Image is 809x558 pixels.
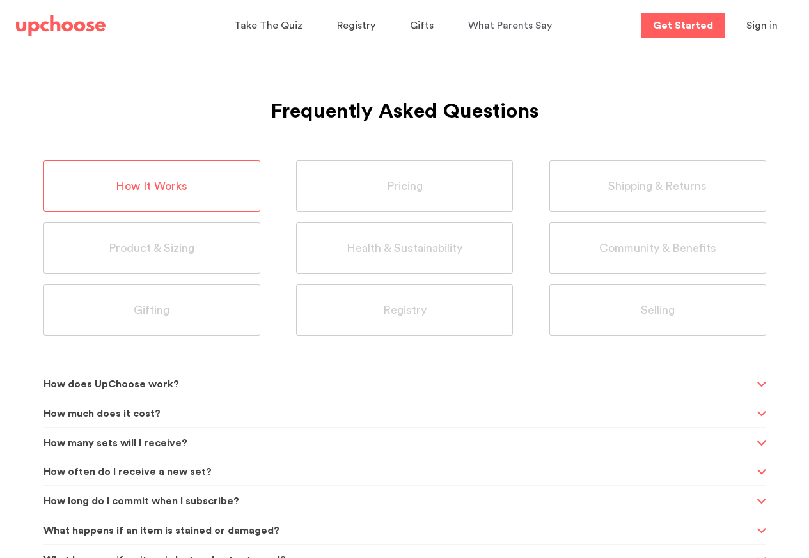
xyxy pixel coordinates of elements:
[337,13,379,38] a: Registry
[383,303,427,318] span: Registry
[234,20,302,31] span: Take The Quiz
[43,486,753,517] span: How long do I commit when I subscribe?
[468,20,552,31] span: What Parents Say
[43,369,753,400] span: How does UpChoose work?
[641,303,675,318] span: Selling
[337,20,375,31] span: Registry
[641,13,725,38] a: Get Started
[134,303,169,318] span: Gifting
[468,13,556,38] a: What Parents Say
[730,13,794,38] button: Sign in
[43,68,766,128] h1: Frequently Asked Questions
[16,13,106,39] a: UpChoose
[109,241,194,256] span: Product & Sizing
[43,398,753,430] span: How much does it cost?
[16,15,106,36] img: UpChoose
[599,241,716,256] span: Community & Benefits
[43,428,753,459] span: How many sets will I receive?
[410,20,434,31] span: Gifts
[608,179,707,194] span: Shipping & Returns
[410,13,437,38] a: Gifts
[234,13,306,38] a: Take The Quiz
[653,20,713,31] p: Get Started
[746,20,778,31] span: Sign in
[387,179,423,194] span: Pricing
[116,179,187,194] span: How It Works
[43,456,753,488] span: How often do I receive a new set?
[347,241,462,256] span: Health & Sustainability
[43,515,753,546] span: What happens if an item is stained or damaged?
